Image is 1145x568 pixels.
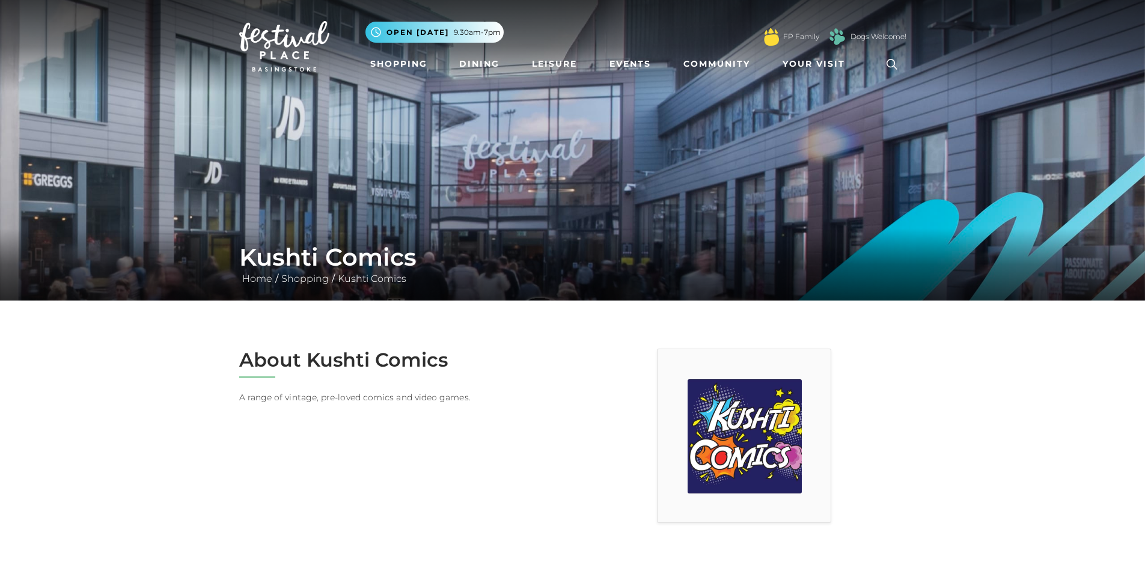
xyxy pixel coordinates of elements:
a: Events [605,53,656,75]
button: Open [DATE] 9.30am-7pm [365,22,504,43]
a: Your Visit [778,53,856,75]
span: Open [DATE] [386,27,449,38]
a: FP Family [783,31,819,42]
a: Shopping [365,53,432,75]
a: Home [239,273,275,284]
div: / / [230,243,915,286]
a: Kushti Comics [335,273,409,284]
span: Your Visit [783,58,845,70]
h2: About Kushti Comics [239,349,564,371]
a: Leisure [527,53,582,75]
a: Shopping [278,273,332,284]
h1: Kushti Comics [239,243,906,272]
p: A range of vintage, pre-loved comics and video games. [239,390,564,405]
a: Community [679,53,755,75]
span: 9.30am-7pm [454,27,501,38]
a: Dining [454,53,504,75]
img: Festival Place Logo [239,21,329,72]
a: Dogs Welcome! [850,31,906,42]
